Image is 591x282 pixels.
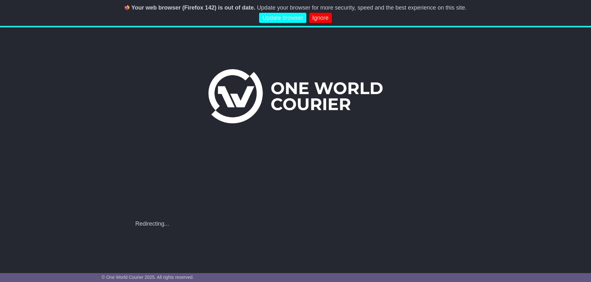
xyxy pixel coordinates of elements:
[309,13,332,23] a: Ignore
[131,4,256,11] b: Your web browser (Firefox 142) is out of date.
[208,69,383,123] img: One World
[102,275,194,280] span: © One World Courier 2025. All rights reserved.
[135,221,456,228] div: Redirecting...
[259,13,306,23] a: Update browser
[257,4,467,11] span: Update your browser for more security, speed and the best experience on this site.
